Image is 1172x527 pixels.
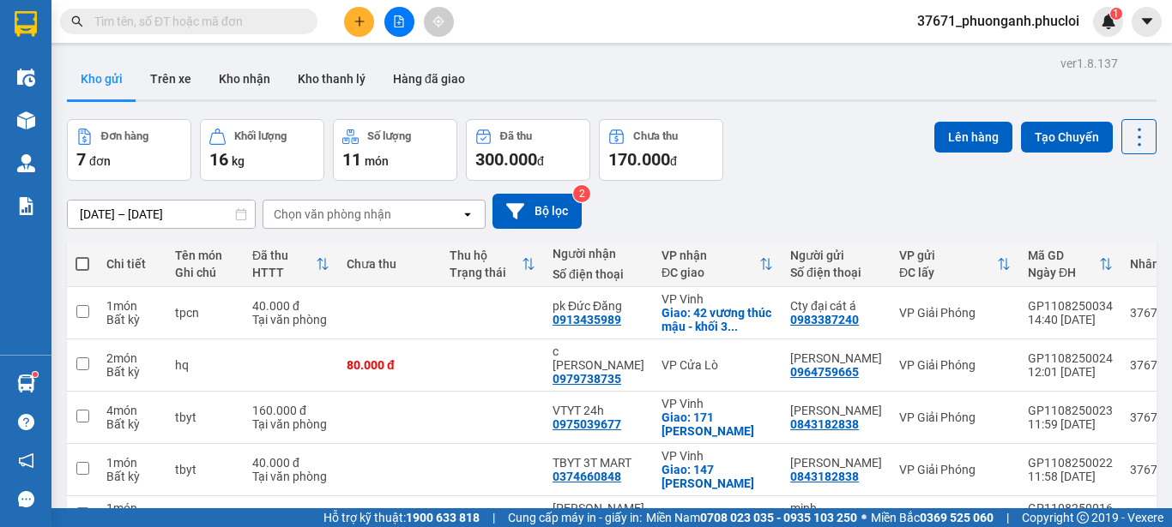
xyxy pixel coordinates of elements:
div: 14:40 [DATE] [1028,313,1113,326]
span: món [365,154,389,168]
div: thảo quỳnh [790,351,882,365]
div: VTYT 24h [553,404,644,417]
div: Tên món [175,249,235,262]
div: Số điện thoại [790,266,882,279]
span: 1 [1113,8,1119,20]
div: Mã GD [1028,249,1099,262]
span: đơn [89,154,111,168]
span: | [1006,508,1009,527]
span: Hỗ trợ kỹ thuật: [323,508,480,527]
div: HTTT [252,266,316,279]
span: 16 [209,149,228,170]
div: 40.000 đ [252,456,329,470]
input: Select a date range. [68,201,255,228]
div: Đã thu [500,130,532,142]
div: c kiều lê [553,344,644,372]
div: Bất kỳ [106,470,158,483]
div: Khối lượng [234,130,287,142]
div: GP1108250034 [1028,299,1113,313]
button: Số lượng11món [333,119,457,181]
div: 160.000 đ [252,404,329,417]
img: logo-vxr [15,11,37,37]
img: warehouse-icon [17,374,35,392]
button: Kho gửi [67,58,136,99]
span: Miền Bắc [871,508,994,527]
strong: 1900 633 818 [406,511,480,524]
div: Tại văn phòng [252,313,329,326]
div: TBYT 3T MART [553,456,644,470]
span: plus [353,15,365,27]
img: warehouse-icon [17,69,35,87]
span: search [71,15,83,27]
sup: 1 [1110,8,1122,20]
div: 1 món [106,456,158,470]
div: Bất kỳ [106,313,158,326]
sup: 1 [33,372,38,377]
button: Kho nhận [205,58,284,99]
button: Bộ lọc [492,194,582,229]
div: VP nhận [662,249,759,262]
th: Toggle SortBy [441,242,544,287]
div: 2 món [106,351,158,365]
button: plus [344,7,374,37]
div: VP Giải Phóng [899,463,1011,476]
div: Người gửi [790,249,882,262]
button: Kho thanh lý [284,58,379,99]
div: Đơn hàng [101,130,148,142]
div: gia hưng [790,456,882,470]
div: VP Giải Phóng [899,508,1011,522]
div: hq [175,358,235,372]
span: 300.000 [475,149,537,170]
button: Chưa thu170.000đ [599,119,723,181]
div: 40.000 đ [347,508,432,522]
img: warehouse-icon [17,154,35,172]
div: Trạng thái [450,266,522,279]
button: aim [424,7,454,37]
th: Toggle SortBy [891,242,1019,287]
span: đ [670,154,677,168]
span: kg [232,154,245,168]
div: Chưa thu [347,257,432,271]
div: 0843182838 [790,417,859,431]
div: Bất kỳ [106,365,158,379]
div: ver 1.8.137 [1060,54,1118,73]
button: Hàng đã giao [379,58,479,99]
div: Bất kỳ [106,417,158,431]
div: Đã thu [252,249,316,262]
div: Cty đại cát á [790,299,882,313]
div: 0843182838 [790,470,859,483]
div: VP Giải Phóng [899,410,1011,424]
div: 1 món [106,299,158,313]
span: 11 [342,149,361,170]
span: Miền Nam [646,508,857,527]
div: tbyt [175,463,235,476]
div: VP Giải Phóng [899,306,1011,320]
div: 80.000 đ [347,358,432,372]
div: 0983387240 [790,313,859,326]
span: copyright [1077,512,1089,524]
div: Người nhận [553,247,644,261]
span: question-circle [18,414,34,430]
button: Đã thu300.000đ [466,119,590,181]
div: Thu hộ [450,249,522,262]
div: Số điện thoại [553,267,644,281]
button: Khối lượng16kg [200,119,324,181]
div: 1 món [106,501,158,515]
span: message [18,491,34,507]
div: VP gửi [899,249,997,262]
img: solution-icon [17,197,35,215]
button: caret-down [1132,7,1162,37]
div: Tại văn phòng [252,417,329,431]
div: Giao: 147 Nguyễn Phong Sắc [662,463,773,490]
strong: 0708 023 035 - 0935 103 250 [700,511,857,524]
div: sắt [175,508,235,522]
div: ĐC giao [662,266,759,279]
button: Đơn hàng7đơn [67,119,191,181]
div: 0374660848 [553,470,621,483]
div: Chưa thu [633,130,678,142]
div: VP Cửa Lò [662,358,773,372]
div: Số lượng [367,130,411,142]
span: caret-down [1139,14,1155,29]
div: ĐC lấy [899,266,997,279]
img: warehouse-icon [17,111,35,129]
